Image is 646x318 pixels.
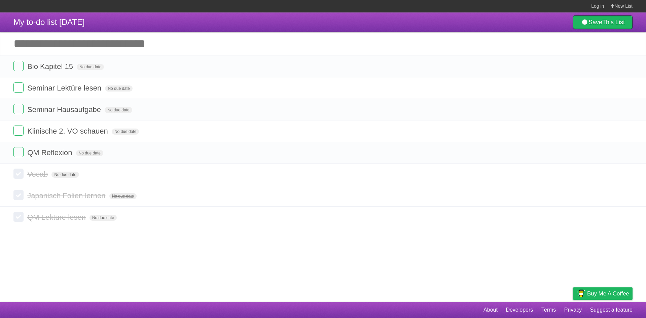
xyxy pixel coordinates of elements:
[506,304,533,316] a: Developers
[76,150,103,156] span: No due date
[27,170,49,178] span: Vocab
[576,288,585,299] img: Buy me a coffee
[13,126,24,136] label: Done
[27,148,74,157] span: QM Reflexion
[105,85,132,92] span: No due date
[27,191,107,200] span: Japanisch Folien lernen
[109,193,137,199] span: No due date
[112,129,139,135] span: No due date
[89,215,117,221] span: No due date
[602,19,625,26] b: This List
[573,287,633,300] a: Buy me a coffee
[105,107,132,113] span: No due date
[13,190,24,200] label: Done
[27,62,75,71] span: Bio Kapitel 15
[27,84,103,92] span: Seminar Lektüre lesen
[541,304,556,316] a: Terms
[77,64,104,70] span: No due date
[564,304,582,316] a: Privacy
[573,15,633,29] a: SaveThis List
[51,172,79,178] span: No due date
[13,17,85,27] span: My to-do list [DATE]
[13,147,24,157] label: Done
[590,304,633,316] a: Suggest a feature
[27,105,103,114] span: Seminar Hausaufgabe
[13,82,24,93] label: Done
[483,304,498,316] a: About
[13,104,24,114] label: Done
[27,127,110,135] span: Klinische 2. VO schauen
[13,61,24,71] label: Done
[13,212,24,222] label: Done
[587,288,629,299] span: Buy me a coffee
[13,169,24,179] label: Done
[27,213,87,221] span: QM Lektüre lesen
